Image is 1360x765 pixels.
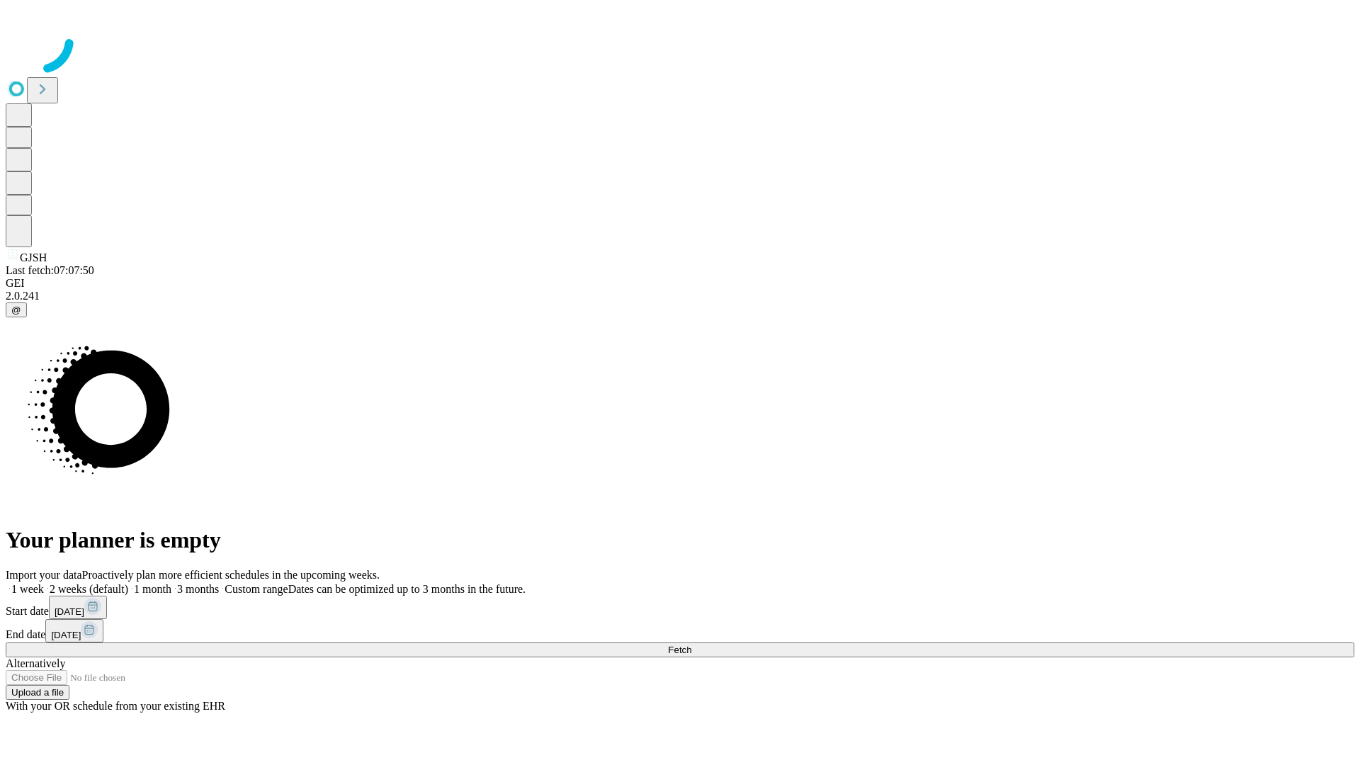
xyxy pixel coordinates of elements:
[6,685,69,700] button: Upload a file
[288,583,526,595] span: Dates can be optimized up to 3 months in the future.
[50,583,128,595] span: 2 weeks (default)
[51,630,81,640] span: [DATE]
[45,619,103,642] button: [DATE]
[6,596,1354,619] div: Start date
[6,277,1354,290] div: GEI
[11,305,21,315] span: @
[668,645,691,655] span: Fetch
[6,569,82,581] span: Import your data
[225,583,288,595] span: Custom range
[6,619,1354,642] div: End date
[134,583,171,595] span: 1 month
[49,596,107,619] button: [DATE]
[11,583,44,595] span: 1 week
[6,264,94,276] span: Last fetch: 07:07:50
[6,700,225,712] span: With your OR schedule from your existing EHR
[6,657,65,669] span: Alternatively
[82,569,380,581] span: Proactively plan more efficient schedules in the upcoming weeks.
[20,251,47,263] span: GJSH
[6,642,1354,657] button: Fetch
[177,583,219,595] span: 3 months
[6,290,1354,302] div: 2.0.241
[55,606,84,617] span: [DATE]
[6,302,27,317] button: @
[6,527,1354,553] h1: Your planner is empty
